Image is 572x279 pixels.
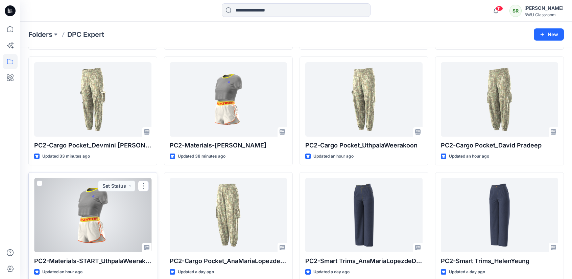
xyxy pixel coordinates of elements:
a: PC2-Cargo Pocket_Devmini De Silva [34,62,151,137]
button: New [534,28,564,41]
p: Updated a day ago [449,269,485,276]
p: PC2-Smart Trims_HelenYeung [441,256,558,266]
p: Updated a day ago [178,269,214,276]
a: Folders [28,30,52,39]
div: SR [509,5,522,17]
a: PC2-Materials-START_David Pradeep [170,62,287,137]
a: PC2-Smart Trims_AnaMariaLopezdeDreyer [305,178,423,252]
p: DPC Expert [67,30,104,39]
span: 11 [496,6,503,11]
p: Updated an hour ago [313,153,354,160]
p: PC2-Cargo Pocket_AnaMariaLopezdeDreyer [170,256,287,266]
p: PC2-Cargo Pocket_David Pradeep [441,141,558,150]
p: Updated an hour ago [449,153,489,160]
p: Updated an hour ago [42,269,82,276]
p: PC2-Smart Trims_AnaMariaLopezdeDreyer [305,256,423,266]
div: [PERSON_NAME] [524,4,564,12]
div: BWU Classroom [524,12,564,17]
a: PC2-Cargo Pocket_David Pradeep [441,62,558,137]
p: PC2-Cargo Pocket_Devmini [PERSON_NAME] [34,141,151,150]
p: PC2-Materials-START_UthpalaWeerakoon [34,256,151,266]
p: PC2-Materials-[PERSON_NAME] [170,141,287,150]
p: Updated 38 minutes ago [178,153,225,160]
a: PC2-Cargo Pocket_AnaMariaLopezdeDreyer [170,178,287,252]
p: PC2-Cargo Pocket_UthpalaWeerakoon [305,141,423,150]
a: PC2-Smart Trims_HelenYeung [441,178,558,252]
a: PC2-Cargo Pocket_UthpalaWeerakoon [305,62,423,137]
p: Updated 33 minutes ago [42,153,90,160]
p: Updated a day ago [313,269,350,276]
a: PC2-Materials-START_UthpalaWeerakoon [34,178,151,252]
